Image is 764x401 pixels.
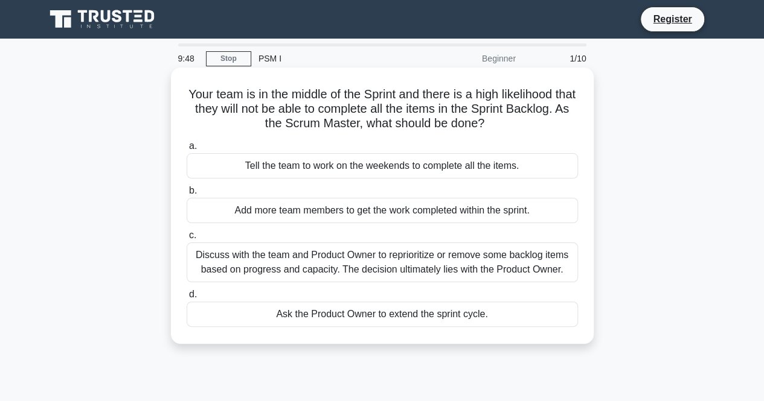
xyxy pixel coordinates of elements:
[185,87,579,131] h5: Your team is in the middle of the Sprint and there is a high likelihood that they will not be abl...
[187,153,578,178] div: Tell the team to work on the weekends to complete all the items.
[417,46,523,71] div: Beginner
[646,11,699,27] a: Register
[189,289,197,299] span: d.
[187,198,578,223] div: Add more team members to get the work completed within the sprint.
[251,46,417,71] div: PSM I
[187,302,578,327] div: Ask the Product Owner to extend the sprint cycle.
[187,242,578,282] div: Discuss with the team and Product Owner to reprioritize or remove some backlog items based on pro...
[189,230,196,240] span: c.
[189,185,197,195] span: b.
[206,51,251,66] a: Stop
[523,46,594,71] div: 1/10
[189,141,197,151] span: a.
[171,46,206,71] div: 9:48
